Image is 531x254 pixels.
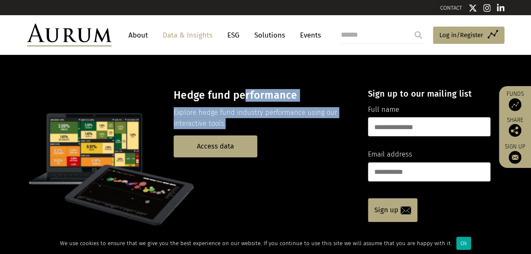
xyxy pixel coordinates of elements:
a: Access data [174,135,257,157]
a: CONTACT [440,5,462,11]
input: Submit [410,27,427,43]
a: Sign up [368,198,417,222]
img: email-icon [400,206,411,214]
a: Sign up [503,143,527,164]
a: ESG [223,27,244,43]
img: Twitter icon [468,4,477,12]
img: Share this post [509,124,521,137]
a: Solutions [250,27,289,43]
a: Events [296,27,321,43]
a: About [124,27,152,43]
img: Access Funds [509,98,521,111]
label: Email address [368,149,412,160]
a: Log in/Register [433,27,504,44]
label: Full name [368,104,399,115]
h4: Sign up to our mailing list [368,89,490,99]
p: Explore hedge fund industry performance using our interactive tools. [174,107,353,130]
img: Sign up to our newsletter [509,151,521,164]
img: Instagram icon [483,4,491,12]
span: Log in/Register [439,30,483,40]
a: Funds [503,90,527,111]
h3: Hedge fund performance [174,89,353,102]
img: Linkedin icon [497,4,504,12]
div: Share [503,117,527,137]
img: Aurum [27,24,112,46]
a: Data & Insights [158,27,217,43]
div: Ok [456,237,471,250]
